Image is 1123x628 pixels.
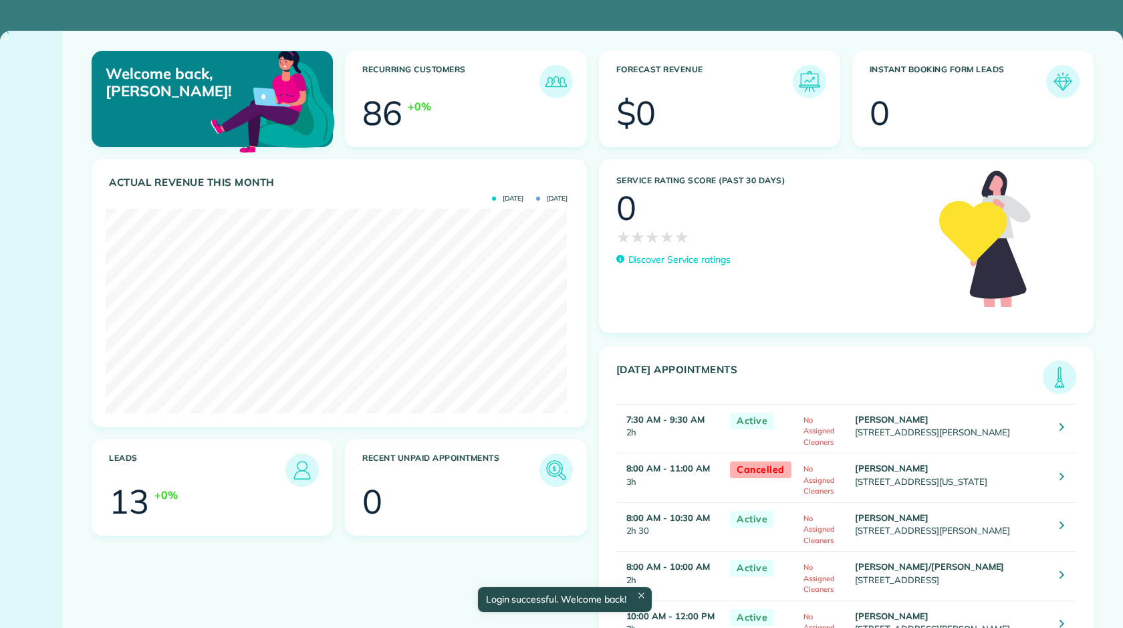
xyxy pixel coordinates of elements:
td: [STREET_ADDRESS][US_STATE] [852,453,1049,503]
h3: Service Rating score (past 30 days) [616,176,926,185]
div: $0 [616,96,656,130]
span: Active [730,413,774,429]
h3: Instant Booking Form Leads [870,65,1046,98]
div: 13 [109,485,149,518]
span: ★ [616,225,631,249]
span: Active [730,511,774,528]
img: icon_unpaid_appointments-47b8ce3997adf2238b356f14209ab4cced10bd1f174958f3ca8f1d0dd7fffeee.png [543,457,570,484]
td: 3h [616,453,724,503]
img: icon_leads-1bed01f49abd5b7fead27621c3d59655bb73ed531f8eeb49469d10e621d6b896.png [289,457,316,484]
div: 0 [870,96,890,130]
span: ★ [645,225,660,249]
img: icon_todays_appointments-901f7ab196bb0bea1936b74009e4eb5ffbc2d2711fa7634e0d609ed5ef32b18b.png [1046,364,1073,391]
h3: Forecast Revenue [616,65,793,98]
div: Login successful. Welcome back! [477,587,651,612]
strong: [PERSON_NAME] [855,414,928,425]
span: Active [730,560,774,577]
td: [STREET_ADDRESS] [852,552,1049,601]
img: dashboard_welcome-42a62b7d889689a78055ac9021e634bf52bae3f8056760290aed330b23ab8690.png [208,35,338,165]
strong: [PERSON_NAME]/[PERSON_NAME] [855,561,1004,572]
td: 2h [616,552,724,601]
span: ★ [660,225,674,249]
div: 0 [362,485,382,518]
td: [STREET_ADDRESS][PERSON_NAME] [852,502,1049,552]
span: No Assigned Cleaners [803,415,835,447]
p: Welcome back, [PERSON_NAME]! [106,65,255,100]
strong: [PERSON_NAME] [855,611,928,621]
img: icon_form_leads-04211a6a04a5b2264e4ee56bc0799ec3eb69b7e499cbb523a139df1d13a81ae0.png [1049,68,1076,95]
td: 2h [616,404,724,453]
span: ★ [674,225,689,249]
strong: [PERSON_NAME] [855,512,928,523]
a: Discover Service ratings [616,253,731,267]
h3: [DATE] Appointments [616,364,1043,394]
strong: [PERSON_NAME] [855,463,928,474]
td: [STREET_ADDRESS][PERSON_NAME] [852,404,1049,453]
span: No Assigned Cleaners [803,464,835,496]
h3: Recurring Customers [362,65,539,98]
span: Cancelled [730,461,791,478]
img: icon_recurring_customers-cf858462ba22bcd05b5a5880d41d6543d210077de5bb9ebc9590e49fd87d84ed.png [543,68,570,95]
p: Discover Service ratings [628,253,731,267]
div: +0% [408,98,431,114]
span: ★ [630,225,645,249]
strong: 8:00 AM - 10:00 AM [626,561,710,572]
h3: Actual Revenue this month [109,177,573,189]
div: 86 [362,96,402,130]
strong: 10:00 AM - 12:00 PM [626,611,715,621]
img: icon_forecast_revenue-8c13a41c7ed35a8dcfafea3cbb826a0462acb37728057bba2d056411b612bbbe.png [796,68,823,95]
strong: 8:00 AM - 10:30 AM [626,512,710,523]
h3: Leads [109,453,285,487]
div: +0% [154,487,178,503]
span: [DATE] [536,195,568,202]
span: No Assigned Cleaners [803,514,835,545]
span: [DATE] [492,195,523,202]
div: 0 [616,191,636,225]
span: No Assigned Cleaners [803,562,835,594]
h3: Recent unpaid appointments [362,453,539,487]
strong: 7:30 AM - 9:30 AM [626,414,705,425]
span: Active [730,609,774,626]
td: 2h 30 [616,502,724,552]
strong: 8:00 AM - 11:00 AM [626,463,710,474]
